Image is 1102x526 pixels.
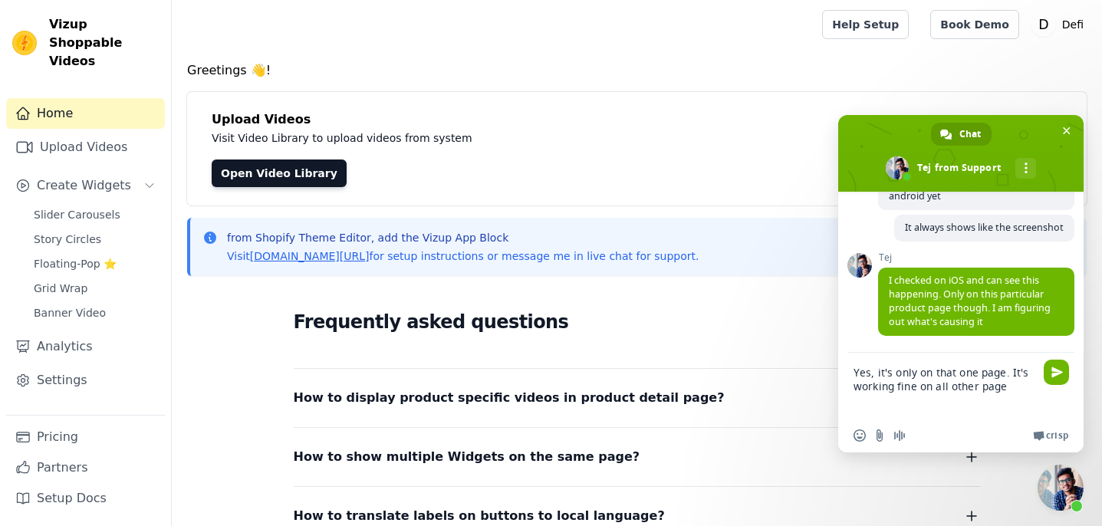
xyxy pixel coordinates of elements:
span: Send [1044,360,1069,385]
span: How to display product specific videos in product detail page? [294,387,725,409]
a: Home [6,98,165,129]
span: Audio message [893,429,906,442]
a: Slider Carousels [25,204,165,225]
span: Close chat [1058,123,1074,139]
span: Grid Wrap [34,281,87,296]
button: Create Widgets [6,170,165,201]
span: Chat [959,123,981,146]
a: Close chat [1038,465,1084,511]
span: Banner Video [34,305,106,321]
a: [DOMAIN_NAME][URL] [250,250,370,262]
span: Floating-Pop ⭐ [34,256,117,271]
p: from Shopify Theme Editor, add the Vizup App Block [227,230,699,245]
img: Vizup [12,31,37,55]
button: D Defi [1031,11,1090,38]
p: Visit for setup instructions or message me in live chat for support. [227,248,699,264]
span: I checked on iOS and can see this happening. Only on this particular product page though. I am fi... [889,274,1051,328]
a: Pricing [6,422,165,452]
a: Grid Wrap [25,278,165,299]
p: Visit Video Library to upload videos from system [212,129,899,147]
span: Vizup Shoppable Videos [49,15,159,71]
span: Insert an emoji [854,429,866,442]
h4: Greetings 👋! [187,61,1087,80]
text: D [1038,17,1048,32]
a: Book Demo [930,10,1018,39]
span: It always shows like the screenshot [905,221,1064,234]
a: Analytics [6,331,165,362]
textarea: Compose your message... [854,353,1038,419]
a: Floating-Pop ⭐ [25,253,165,275]
button: How to display product specific videos in product detail page? [294,387,981,409]
h2: Frequently asked questions [294,307,981,337]
a: Help Setup [822,10,909,39]
p: Defi [1056,11,1090,38]
span: Send a file [873,429,886,442]
a: Crisp [1033,429,1068,442]
a: Banner Video [25,302,165,324]
a: Settings [6,365,165,396]
a: Upload Videos [6,132,165,163]
span: Create Widgets [37,176,131,195]
a: Story Circles [25,228,165,250]
a: Open Video Library [212,159,347,187]
a: Partners [6,452,165,483]
span: Slider Carousels [34,207,120,222]
button: How to show multiple Widgets on the same page? [294,446,981,468]
span: How to show multiple Widgets on the same page? [294,446,640,468]
span: Tej [878,252,1074,263]
span: Crisp [1046,429,1068,442]
a: Chat [931,123,992,146]
span: Story Circles [34,232,101,247]
h4: Upload Videos [212,110,1062,129]
a: Setup Docs [6,483,165,514]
